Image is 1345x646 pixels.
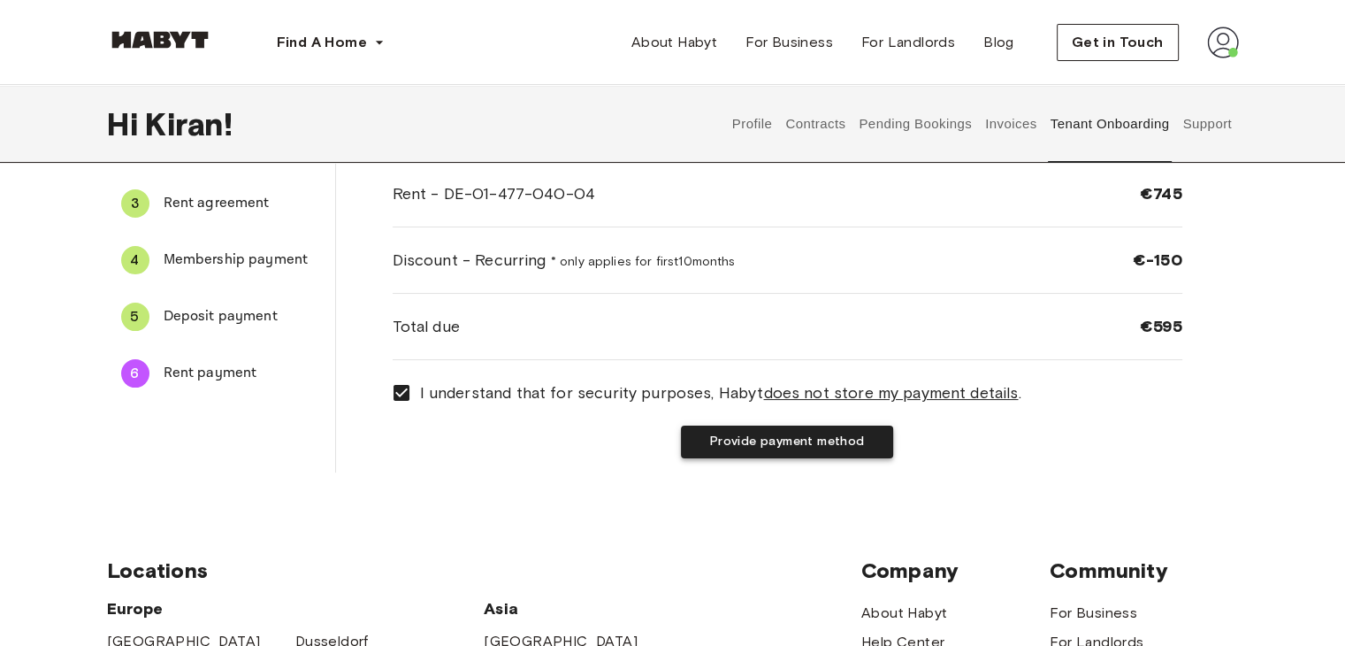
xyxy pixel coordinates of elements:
[730,85,775,163] button: Profile
[725,85,1238,163] div: user profile tabs
[393,249,736,272] span: Discount - Recurring
[617,25,731,60] a: About Habyt
[1140,316,1182,337] span: €595
[164,363,321,384] span: Rent payment
[107,598,485,619] span: Europe
[969,25,1028,60] a: Blog
[861,603,947,624] a: About Habyt
[731,25,847,60] a: For Business
[631,32,717,53] span: About Habyt
[983,32,1014,53] span: Blog
[107,296,335,338] div: 5Deposit payment
[277,32,367,53] span: Find A Home
[121,189,149,218] div: 3
[263,25,399,60] button: Find A Home
[763,383,1018,403] u: does not store my payment details
[857,85,974,163] button: Pending Bookings
[861,32,955,53] span: For Landlords
[164,306,321,327] span: Deposit payment
[107,182,335,225] div: 3Rent agreement
[1207,27,1239,58] img: avatar
[121,246,149,274] div: 4
[145,105,233,142] span: Kiran !
[1181,85,1234,163] button: Support
[1050,558,1238,584] span: Community
[1048,85,1172,163] button: Tenant Onboarding
[107,105,145,142] span: Hi
[393,315,460,338] span: Total due
[1072,32,1164,53] span: Get in Touch
[107,31,213,49] img: Habyt
[745,32,833,53] span: For Business
[783,85,848,163] button: Contracts
[861,558,1050,584] span: Company
[983,85,1039,163] button: Invoices
[393,182,595,205] span: Rent - DE-01-477-040-04
[1050,603,1137,624] a: For Business
[121,303,149,331] div: 5
[107,352,335,395] div: 6Rent payment
[1133,250,1182,271] span: €-150
[107,558,861,584] span: Locations
[847,25,969,60] a: For Landlords
[1140,183,1182,204] span: €745
[107,239,335,281] div: 4Membership payment
[420,381,1021,404] span: I understand that for security purposes, Habyt .
[164,193,321,214] span: Rent agreement
[1057,24,1179,61] button: Get in Touch
[484,598,672,619] span: Asia
[681,426,893,458] button: Provide payment method
[121,359,149,388] div: 6
[164,250,321,271] span: Membership payment
[551,254,736,269] span: * only applies for first 10 months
